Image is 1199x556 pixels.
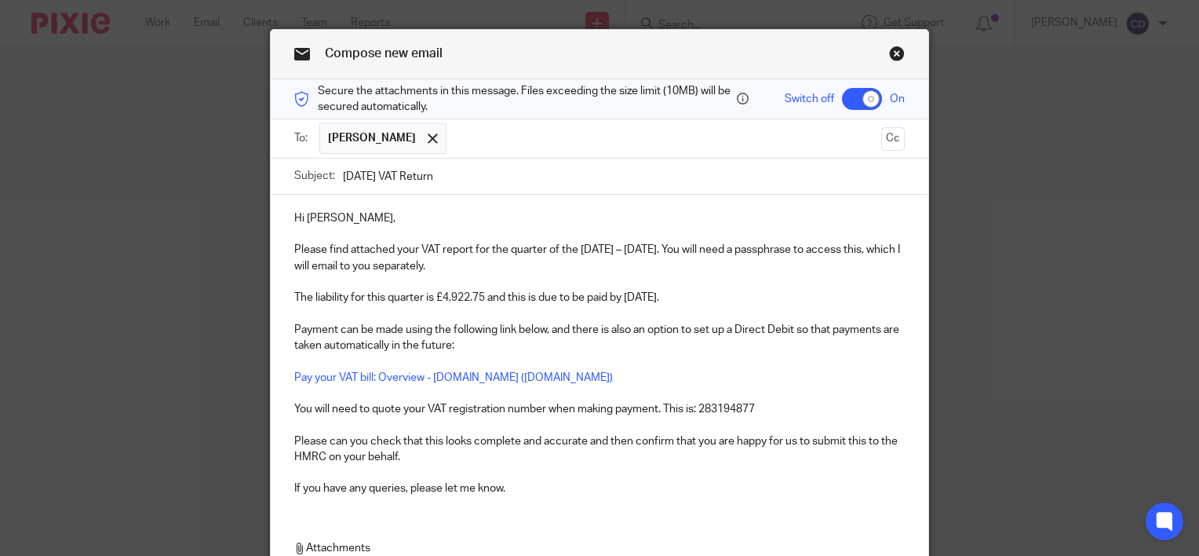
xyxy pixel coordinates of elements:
p: The liability for this quarter is £4,922.75 and this is due to be paid by [DATE]. [294,290,905,305]
p: If you have any queries, please let me know. [294,481,905,496]
label: Subject: [294,168,335,184]
p: Attachments [294,540,898,556]
p: You will need to quote your VAT registration number when making payment. This is: 283194877 [294,401,905,417]
span: On [890,91,905,107]
a: Close this dialog window [889,46,905,67]
span: Compose new email [325,47,443,60]
span: Secure the attachments in this message. Files exceeding the size limit (10MB) will be secured aut... [318,83,733,115]
button: Cc [881,127,905,151]
label: To: [294,130,312,146]
p: Hi [PERSON_NAME], [294,210,905,226]
p: Please find attached your VAT report for the quarter of the [DATE] – [DATE]. You will need a pass... [294,242,905,274]
a: Pay your VAT bill: Overview - [DOMAIN_NAME] ([DOMAIN_NAME]) [294,372,613,383]
span: Switch off [785,91,834,107]
span: [PERSON_NAME] [328,130,416,146]
p: Please can you check that this looks complete and accurate and then confirm that you are happy fo... [294,433,905,466]
p: Payment can be made using the following link below, and there is also an option to set up a Direc... [294,322,905,354]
